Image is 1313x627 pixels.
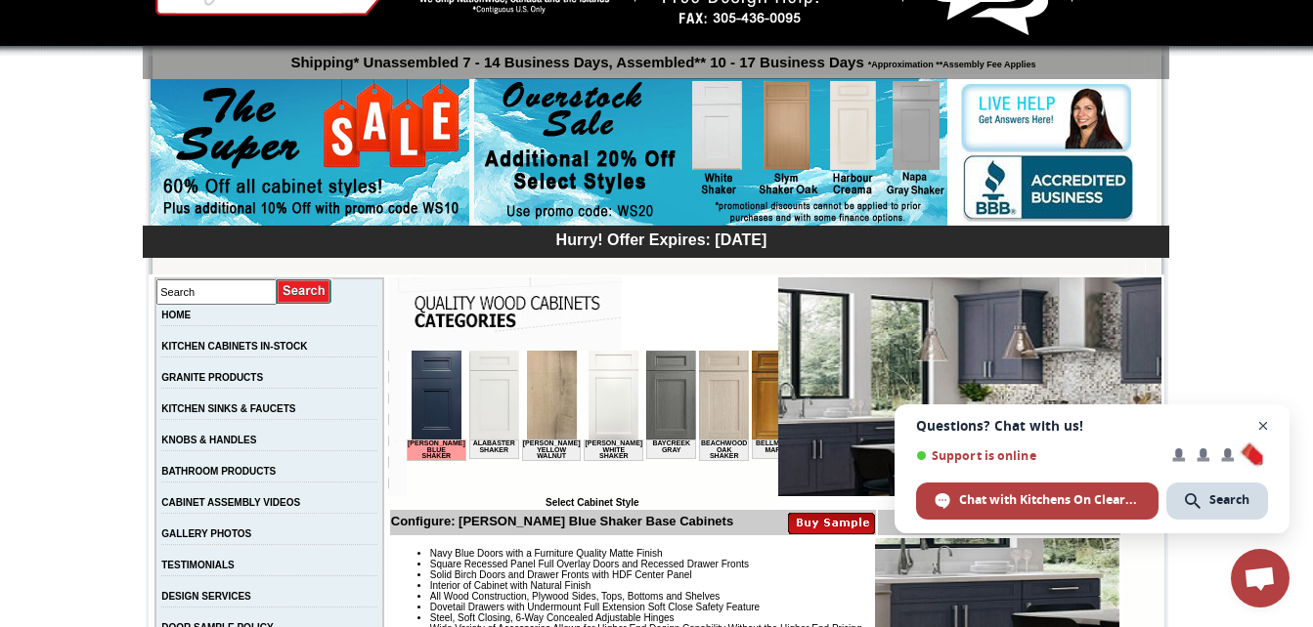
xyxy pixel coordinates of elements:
a: HOME [161,310,191,320]
span: Interior of Cabinet with Natural Finish [430,580,591,591]
input: Submit [277,278,332,305]
iframe: Browser incompatible [407,351,778,497]
span: Search [1209,491,1249,509]
span: Questions? Chat with us! [916,418,1268,434]
span: Steel, Soft Closing, 6-Way Concealed Adjustable Hinges [430,612,675,623]
span: Square Recessed Panel Full Overlay Doors and Recessed Drawer Fronts [430,559,749,569]
b: Select Cabinet Style [546,497,639,508]
span: *Approximation **Assembly Fee Applies [864,55,1036,69]
div: Search [1166,482,1268,520]
a: GALLERY PHOTOS [161,528,251,539]
span: Close chat [1251,414,1276,439]
a: DESIGN SERVICES [161,591,251,602]
a: KNOBS & HANDLES [161,435,256,445]
span: Support is online [916,448,1159,463]
img: Belton Blue Shaker [778,277,1161,496]
a: GRANITE PRODUCTS [161,372,263,383]
div: Hurry! Offer Expires: [DATE] [153,229,1169,249]
td: Bellmonte Maple [345,89,395,108]
div: Chat with Kitchens On Clearance [916,482,1159,520]
div: Open chat [1231,549,1290,607]
b: Configure: [PERSON_NAME] Blue Shaker Base Cabinets [391,514,733,528]
span: Solid Birch Doors and Drawer Fronts with HDF Center Panel [430,569,692,580]
span: All Wood Construction, Plywood Sides, Tops, Bottoms and Shelves [430,591,720,602]
a: CABINET ASSEMBLY VIDEOS [161,497,300,508]
a: KITCHEN SINKS & FAUCETS [161,403,295,414]
span: Navy Blue Doors with a Furniture Quality Matte Finish [430,548,663,559]
span: Chat with Kitchens On Clearance [959,491,1140,509]
a: BATHROOM PRODUCTS [161,466,276,477]
span: Dovetail Drawers with Undermount Full Extension Soft Close Safety Feature [430,602,760,612]
a: KITCHEN CABINETS IN-STOCK [161,341,307,352]
a: TESTIMONIALS [161,560,234,570]
p: Shipping* Unassembled 7 - 14 Business Days, Assembled** 10 - 17 Business Days [153,45,1169,70]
